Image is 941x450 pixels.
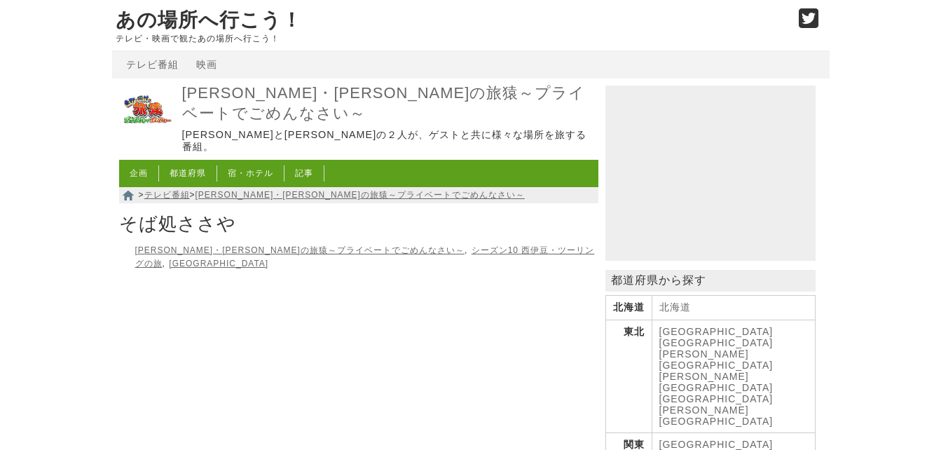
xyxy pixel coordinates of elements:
a: シーズン10 西伊豆・ツーリングの旅 [135,245,595,268]
p: 都道府県から探す [605,270,816,292]
a: 映画 [196,59,217,70]
a: あの場所へ行こう！ [116,9,302,31]
a: [PERSON_NAME]・[PERSON_NAME]の旅猿～プライベートでごめんなさい～ [195,190,525,200]
a: [GEOGRAPHIC_DATA] [659,337,774,348]
a: テレビ番組 [126,59,179,70]
a: [GEOGRAPHIC_DATA] [659,393,774,404]
nav: > > [119,187,598,203]
a: [GEOGRAPHIC_DATA] [659,326,774,337]
a: [PERSON_NAME][GEOGRAPHIC_DATA] [659,348,774,371]
h1: そば処ささや [119,209,598,240]
a: 東野・岡村の旅猿～プライベートでごめんなさい～ [119,128,175,140]
iframe: Advertisement [605,86,816,261]
li: , [135,245,468,255]
a: 企画 [130,168,148,178]
li: , [135,245,595,268]
a: [GEOGRAPHIC_DATA] [659,439,774,450]
a: 北海道 [659,301,691,313]
a: テレビ番組 [144,190,190,200]
th: 北海道 [605,296,652,320]
a: [PERSON_NAME][GEOGRAPHIC_DATA] [659,404,774,427]
a: 記事 [295,168,313,178]
a: [PERSON_NAME]・[PERSON_NAME]の旅猿～プライベートでごめんなさい～ [135,245,465,255]
p: [PERSON_NAME]と[PERSON_NAME]の２人が、ゲストと共に様々な場所を旅する番組。 [182,129,595,154]
a: 宿・ホテル [228,168,273,178]
a: Twitter (@go_thesights) [799,17,819,29]
a: 都道府県 [170,168,206,178]
img: 東野・岡村の旅猿～プライベートでごめんなさい～ [119,82,175,138]
a: [PERSON_NAME]・[PERSON_NAME]の旅猿～プライベートでごめんなさい～ [182,83,595,123]
th: 東北 [605,320,652,433]
p: テレビ・映画で観たあの場所へ行こう！ [116,34,784,43]
a: [GEOGRAPHIC_DATA] [169,259,268,268]
a: [PERSON_NAME][GEOGRAPHIC_DATA] [659,371,774,393]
